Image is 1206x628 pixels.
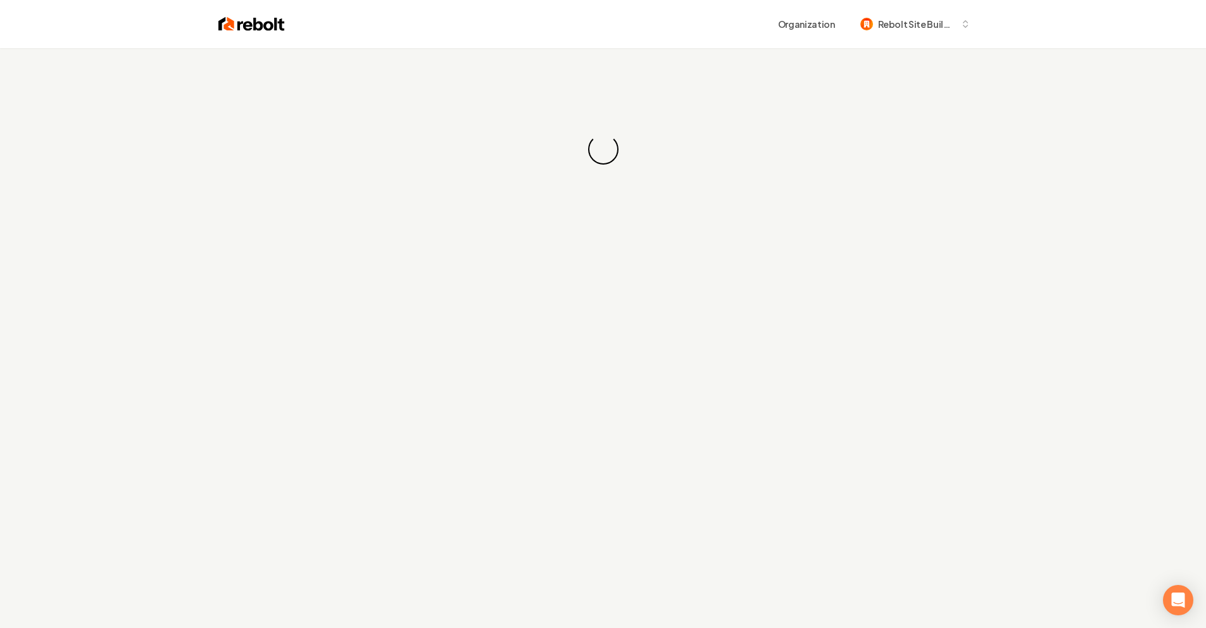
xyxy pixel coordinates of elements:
span: Rebolt Site Builder [878,18,955,31]
img: Rebolt Site Builder [860,18,873,30]
div: Loading [585,132,621,168]
button: Organization [770,13,843,35]
div: Open Intercom Messenger [1163,585,1193,615]
img: Rebolt Logo [218,15,285,33]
